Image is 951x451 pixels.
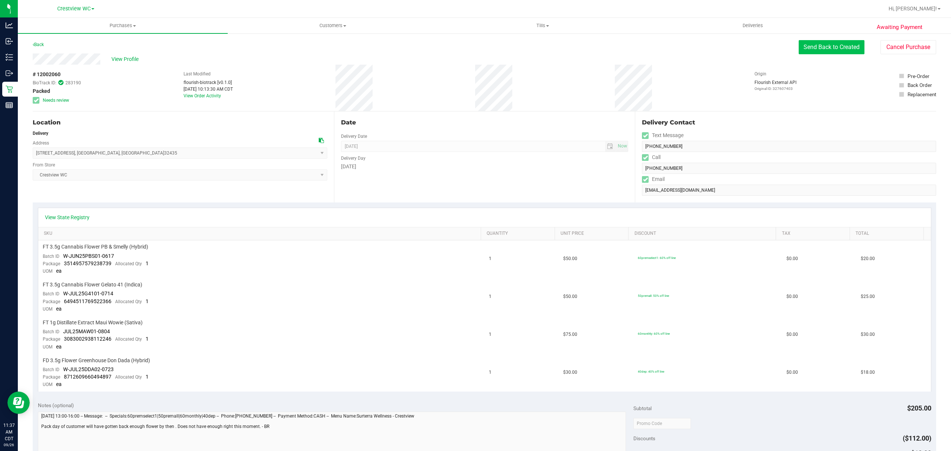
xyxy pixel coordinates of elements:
[889,6,937,12] span: Hi, [PERSON_NAME]!
[642,174,665,185] label: Email
[33,71,61,78] span: # 12002060
[877,23,922,32] span: Awaiting Payment
[6,85,13,93] inline-svg: Retail
[633,432,655,445] span: Discounts
[64,336,111,342] span: 3083002938112246
[907,404,931,412] span: $205.00
[33,118,327,127] div: Location
[33,162,55,168] label: From Store
[642,141,936,152] input: Format: (999) 999-9999
[786,369,798,376] span: $0.00
[648,18,858,33] a: Deliveries
[115,299,142,304] span: Allocated Qty
[43,329,59,334] span: Batch ID
[43,344,52,350] span: UOM
[642,118,936,127] div: Delivery Contact
[146,260,149,266] span: 1
[63,253,114,259] span: W-JUN25PBS01-0617
[43,319,143,326] span: FT 1g Distillate Extract Maui Wowie (Sativa)
[43,261,60,266] span: Package
[438,18,647,33] a: Tills
[44,231,478,237] a: SKU
[6,69,13,77] inline-svg: Outbound
[43,243,148,250] span: FT 3.5g Cannabis Flower PB & Smelly (Hybrid)
[56,268,62,274] span: ea
[642,163,936,174] input: Format: (999) 999-9999
[43,306,52,312] span: UOM
[633,418,691,429] input: Promo Code
[57,6,91,12] span: Crestview WC
[43,299,60,304] span: Package
[319,137,324,145] div: Copy address to clipboard
[733,22,773,29] span: Deliveries
[115,337,142,342] span: Allocated Qty
[489,255,491,262] span: 1
[633,405,652,411] span: Subtotal
[43,269,52,274] span: UOM
[861,331,875,338] span: $30.00
[908,91,936,98] div: Replacement
[115,374,142,380] span: Allocated Qty
[786,293,798,300] span: $0.00
[228,18,438,33] a: Customers
[908,81,932,89] div: Back Order
[6,53,13,61] inline-svg: Inventory
[638,294,669,298] span: 50premall: 50% off line
[489,293,491,300] span: 1
[638,332,670,335] span: 60monthly: 60% off line
[63,291,113,296] span: W-JUL25G4101-0714
[754,86,796,91] p: Original ID: 327607403
[561,231,626,237] a: Unit Price
[861,293,875,300] span: $25.00
[43,382,52,387] span: UOM
[43,374,60,380] span: Package
[64,260,111,266] span: 3514957579238739
[184,79,233,86] div: flourish-biotrack [v0.1.0]
[6,22,13,29] inline-svg: Analytics
[438,22,647,29] span: Tills
[58,79,64,86] span: In Sync
[45,214,90,221] a: View State Registry
[38,402,74,408] span: Notes (optional)
[563,293,577,300] span: $50.00
[908,72,929,80] div: Pre-Order
[489,369,491,376] span: 1
[642,130,684,141] label: Text Message
[489,331,491,338] span: 1
[43,97,69,104] span: Needs review
[43,291,59,296] span: Batch ID
[18,22,228,29] span: Purchases
[146,374,149,380] span: 1
[111,55,141,63] span: View Profile
[642,152,660,163] label: Call
[3,442,14,448] p: 09/26
[33,140,49,146] label: Address
[861,369,875,376] span: $18.00
[146,336,149,342] span: 1
[184,86,233,93] div: [DATE] 10:13:30 AM CDT
[56,344,62,350] span: ea
[184,71,211,77] label: Last Modified
[56,306,62,312] span: ea
[638,370,664,373] span: 40dep: 40% off line
[115,261,142,266] span: Allocated Qty
[64,374,111,380] span: 8712609660494897
[64,298,111,304] span: 6494511769522366
[563,255,577,262] span: $50.00
[33,80,56,86] span: BioTrack ID:
[861,255,875,262] span: $20.00
[563,369,577,376] span: $30.00
[33,131,48,136] strong: Delivery
[146,298,149,304] span: 1
[341,118,629,127] div: Date
[56,381,62,387] span: ea
[786,255,798,262] span: $0.00
[903,434,931,442] span: ($112.00)
[184,93,221,98] a: View Order Activity
[880,40,936,54] button: Cancel Purchase
[754,71,766,77] label: Origin
[63,366,114,372] span: W-JUL25DDA02-0723
[3,422,14,442] p: 11:37 AM CDT
[228,22,437,29] span: Customers
[43,357,150,364] span: FD 3.5g Flower Greenhouse Don Dada (Hybrid)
